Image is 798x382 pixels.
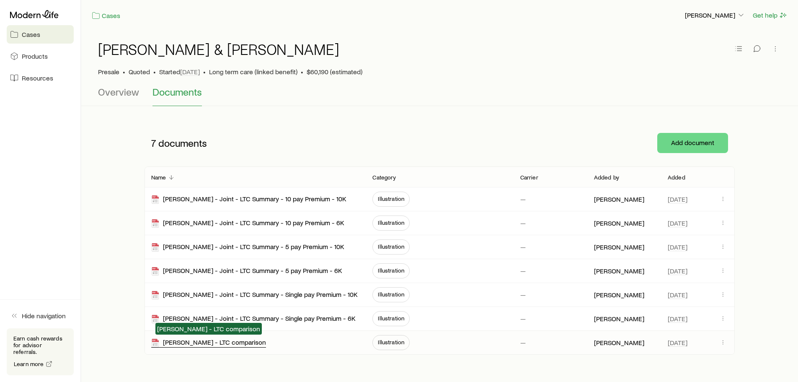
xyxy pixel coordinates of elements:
[520,243,526,251] p: —
[657,133,728,153] button: Add document
[307,68,362,76] span: $60,190 (estimated)
[22,74,53,82] span: Resources
[7,69,74,87] a: Resources
[668,291,687,299] span: [DATE]
[151,266,342,276] div: [PERSON_NAME] - Joint - LTC Summary - 5 pay Premium - 6K
[520,174,538,181] p: Carrier
[594,338,644,347] p: [PERSON_NAME]
[7,47,74,65] a: Products
[98,41,339,57] h1: [PERSON_NAME] & [PERSON_NAME]
[7,307,74,325] button: Hide navigation
[152,86,202,98] span: Documents
[22,312,66,320] span: Hide navigation
[378,195,404,202] span: Illustration
[91,11,121,21] a: Cases
[7,328,74,375] div: Earn cash rewards for advisor referrals.Learn more
[158,137,207,149] span: documents
[594,195,644,203] p: [PERSON_NAME]
[520,314,526,323] p: —
[684,10,746,21] button: [PERSON_NAME]
[752,10,788,20] button: Get help
[378,219,404,226] span: Illustration
[594,174,619,181] p: Added by
[685,11,745,19] p: [PERSON_NAME]
[123,68,125,76] span: •
[203,68,206,76] span: •
[668,267,687,275] span: [DATE]
[668,219,687,227] span: [DATE]
[594,314,644,323] p: [PERSON_NAME]
[22,30,40,39] span: Cases
[151,338,266,348] div: [PERSON_NAME] - LTC comparison
[668,243,687,251] span: [DATE]
[151,218,344,228] div: [PERSON_NAME] - Joint - LTC Summary - 10 pay Premium - 6K
[22,52,48,60] span: Products
[378,267,404,274] span: Illustration
[159,68,200,76] p: Started
[520,195,526,203] p: —
[378,339,404,346] span: Illustration
[594,243,644,251] p: [PERSON_NAME]
[301,68,303,76] span: •
[668,174,685,181] p: Added
[151,195,346,204] div: [PERSON_NAME] - Joint - LTC Summary - 10 pay Premium - 10K
[378,291,404,298] span: Illustration
[520,219,526,227] p: —
[520,267,526,275] p: —
[13,335,67,355] p: Earn cash rewards for advisor referrals.
[98,68,119,76] p: Presale
[151,242,344,252] div: [PERSON_NAME] - Joint - LTC Summary - 5 pay Premium - 10K
[98,86,139,98] span: Overview
[151,290,358,300] div: [PERSON_NAME] - Joint - LTC Summary - Single pay Premium - 10K
[209,68,297,76] span: Long term care (linked benefit)
[98,86,781,106] div: Case details tabs
[520,338,526,347] p: —
[151,174,166,181] p: Name
[151,137,156,149] span: 7
[151,314,356,324] div: [PERSON_NAME] - Joint - LTC Summary - Single pay Premium - 6K
[378,315,404,322] span: Illustration
[668,195,687,203] span: [DATE]
[594,219,644,227] p: [PERSON_NAME]
[372,174,396,181] p: Category
[668,314,687,323] span: [DATE]
[378,243,404,250] span: Illustration
[668,338,687,347] span: [DATE]
[129,68,150,76] span: Quoted
[14,361,44,367] span: Learn more
[153,68,156,76] span: •
[594,291,644,299] p: [PERSON_NAME]
[520,291,526,299] p: —
[594,267,644,275] p: [PERSON_NAME]
[7,25,74,44] a: Cases
[180,68,200,76] span: [DATE]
